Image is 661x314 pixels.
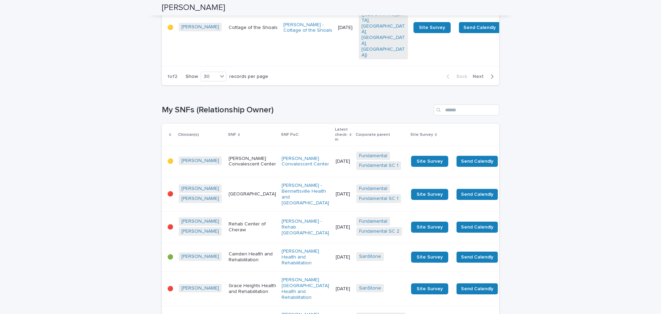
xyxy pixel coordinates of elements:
[181,229,219,234] a: [PERSON_NAME]
[359,229,399,234] a: Fundamental SC 2
[457,156,498,167] button: Send Calendly
[457,189,498,200] button: Send Calendly
[281,131,298,139] p: SNF PoC
[359,196,398,202] a: Fundamental SC 1
[229,283,276,295] p: Grace Heights Health and Rehabilitation
[359,186,387,192] a: Fundamental
[181,254,219,260] a: [PERSON_NAME]
[282,156,330,168] a: [PERSON_NAME] Convalescent Center
[336,254,351,260] p: [DATE]
[359,163,398,169] a: Fundamental SC 1
[417,225,443,230] span: Site Survey
[167,254,173,260] p: 🟢
[201,73,218,80] div: 30
[359,254,381,260] a: SanStone
[336,224,351,230] p: [DATE]
[457,222,498,233] button: Send Calendly
[419,25,445,30] span: Site Survey
[167,25,173,31] p: 🟡
[181,158,219,164] a: [PERSON_NAME]
[463,24,496,31] span: Send Calendly
[461,191,493,198] span: Send Calendly
[282,249,330,266] a: [PERSON_NAME] Health and Rehabilitation
[229,156,276,168] p: [PERSON_NAME] Convalescent Center
[338,25,353,31] p: [DATE]
[411,222,448,233] a: Site Survey
[167,191,173,197] p: 🔴
[229,74,268,80] p: records per page
[162,3,225,13] h2: [PERSON_NAME]
[359,153,387,159] a: Fundamental
[417,286,443,291] span: Site Survey
[186,74,198,80] p: Show
[181,24,219,30] a: [PERSON_NAME]
[461,285,493,292] span: Send Calendly
[461,254,493,261] span: Send Calendly
[229,221,276,233] p: Rehab Center of Cheraw
[336,191,351,197] p: [DATE]
[336,159,351,164] p: [DATE]
[413,22,451,33] a: Site Survey
[181,196,219,202] a: [PERSON_NAME]
[434,104,499,115] input: Search
[359,219,387,224] a: Fundamental
[162,243,549,271] tr: 🟢[PERSON_NAME] Camden Health and Rehabilitation[PERSON_NAME] Health and Rehabilitation [DATE]SanS...
[356,131,390,139] p: Corporate parent
[178,131,199,139] p: Clinician(s)
[417,192,443,197] span: Site Survey
[411,156,448,167] a: Site Survey
[335,126,348,143] p: Latest check-in
[457,252,498,263] button: Send Calendly
[410,131,433,139] p: Site Survey
[411,189,448,200] a: Site Survey
[441,73,470,80] button: Back
[181,186,219,192] a: [PERSON_NAME]
[411,252,448,263] a: Site Survey
[411,283,448,294] a: Site Survey
[167,159,173,164] p: 🟡
[459,22,500,33] button: Send Calendly
[229,25,278,31] p: Cottage of the Shoals
[167,224,173,230] p: 🔴
[162,177,549,212] tr: 🔴[PERSON_NAME] [PERSON_NAME] [GEOGRAPHIC_DATA][PERSON_NAME] - Bennettsville Health and [GEOGRAPHI...
[229,251,276,263] p: Camden Health and Rehabilitation
[283,22,333,34] a: [PERSON_NAME] - Cottage of the Shoals
[361,6,405,58] a: Genesis Southeast ([GEOGRAPHIC_DATA], [GEOGRAPHIC_DATA], [GEOGRAPHIC_DATA], [GEOGRAPHIC_DATA])
[228,131,236,139] p: SNF
[359,285,381,291] a: SanStone
[162,68,183,85] p: 1 of 2
[181,219,219,224] a: [PERSON_NAME]
[282,219,330,236] a: [PERSON_NAME] - Rehab [GEOGRAPHIC_DATA]
[167,286,173,292] p: 🔴
[162,146,549,177] tr: 🟡[PERSON_NAME] [PERSON_NAME] Convalescent Center[PERSON_NAME] Convalescent Center [DATE]Fundament...
[282,277,330,300] a: [PERSON_NAME][GEOGRAPHIC_DATA] Health and Rehabilitation
[452,74,467,79] span: Back
[181,285,219,291] a: [PERSON_NAME]
[162,272,549,306] tr: 🔴[PERSON_NAME] Grace Heights Health and Rehabilitation[PERSON_NAME][GEOGRAPHIC_DATA] Health and R...
[162,212,549,243] tr: 🔴[PERSON_NAME] [PERSON_NAME] Rehab Center of Cheraw[PERSON_NAME] - Rehab [GEOGRAPHIC_DATA] [DATE]...
[336,286,351,292] p: [DATE]
[417,255,443,260] span: Site Survey
[282,183,330,206] a: [PERSON_NAME] - Bennettsville Health and [GEOGRAPHIC_DATA]
[461,224,493,231] span: Send Calendly
[457,283,498,294] button: Send Calendly
[473,74,488,79] span: Next
[162,105,431,115] h1: My SNFs (Relationship Owner)
[229,191,276,197] p: [GEOGRAPHIC_DATA]
[417,159,443,164] span: Site Survey
[461,158,493,165] span: Send Calendly
[470,73,499,80] button: Next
